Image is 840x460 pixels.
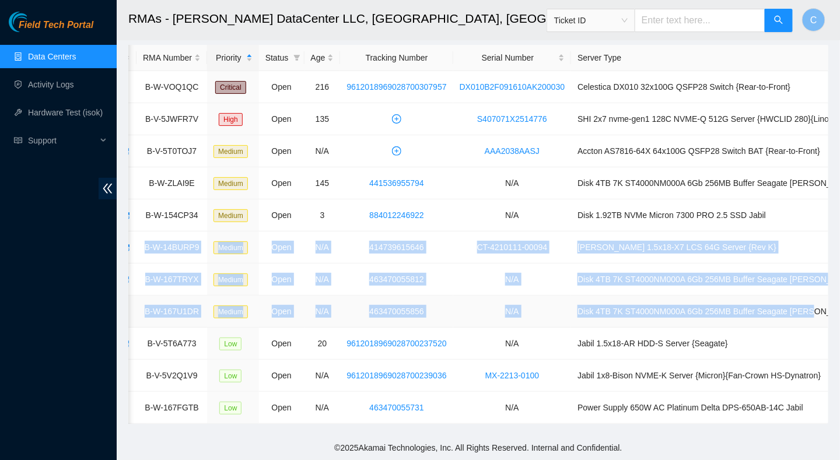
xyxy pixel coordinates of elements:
[259,296,304,328] td: Open
[259,328,304,360] td: Open
[304,199,341,231] td: 3
[369,403,423,412] a: 463470055731
[265,51,289,64] span: Status
[259,167,304,199] td: Open
[453,199,572,231] td: N/A
[259,135,304,167] td: Open
[369,243,423,252] a: 414739615646
[136,264,207,296] td: B-W-167TRYX
[387,142,406,160] button: plus-circle
[19,20,93,31] span: Field Tech Portal
[136,135,207,167] td: B-V-5T0TOJ7
[136,360,207,392] td: B-V-5V2Q1V9
[485,146,540,156] a: AAA2038AASJ
[213,273,248,286] span: Medium
[477,114,547,124] a: S407071X2514776
[304,264,341,296] td: N/A
[219,370,242,382] span: Low
[136,71,207,103] td: B-W-VOQ1QC
[304,296,341,328] td: N/A
[219,402,242,415] span: Low
[215,81,246,94] span: Critical
[304,167,341,199] td: 145
[369,210,423,220] a: 884012246922
[213,177,248,190] span: Medium
[28,52,76,61] a: Data Centers
[340,45,453,71] th: Tracking Number
[28,80,74,89] a: Activity Logs
[774,15,783,26] span: search
[810,13,817,27] span: C
[304,135,341,167] td: N/A
[387,110,406,128] button: plus-circle
[453,264,572,296] td: N/A
[293,54,300,61] span: filter
[28,108,103,117] a: Hardware Test (isok)
[213,145,248,158] span: Medium
[369,275,423,284] a: 463470055812
[213,209,248,222] span: Medium
[765,9,793,32] button: search
[28,129,97,152] span: Support
[485,371,540,380] a: MX-2213-0100
[259,199,304,231] td: Open
[99,178,117,199] span: double-left
[136,103,207,135] td: B-V-5JWFR7V
[453,296,572,328] td: N/A
[213,241,248,254] span: Medium
[304,360,341,392] td: N/A
[369,178,423,188] a: 441536955794
[304,71,341,103] td: 216
[14,136,22,145] span: read
[453,167,572,199] td: N/A
[136,328,207,360] td: B-V-5T6A773
[259,231,304,264] td: Open
[136,296,207,328] td: B-W-167U1DR
[136,167,207,199] td: B-W-ZLAI9E
[136,231,207,264] td: B-W-14BURP9
[259,392,304,424] td: Open
[304,328,341,360] td: 20
[346,339,446,348] a: 9612018969028700237520
[9,12,59,32] img: Akamai Technologies
[136,199,207,231] td: B-W-154CP34
[346,82,446,92] a: 9612018969028700307957
[802,8,825,31] button: C
[453,392,572,424] td: N/A
[477,243,548,252] a: CT-4210111-00094
[460,82,565,92] a: DX010B2F091610AK200030
[304,103,341,135] td: 135
[213,306,248,318] span: Medium
[304,392,341,424] td: N/A
[388,146,405,156] span: plus-circle
[388,114,405,124] span: plus-circle
[635,9,765,32] input: Enter text here...
[219,338,242,350] span: Low
[259,103,304,135] td: Open
[554,12,628,29] span: Ticket ID
[259,360,304,392] td: Open
[346,371,446,380] a: 9612018969028700239036
[291,49,303,66] span: filter
[117,436,840,460] footer: © 2025 Akamai Technologies, Inc. All Rights Reserved. Internal and Confidential.
[219,113,243,126] span: High
[136,392,207,424] td: B-W-167FGTB
[259,264,304,296] td: Open
[369,307,423,316] a: 463470055856
[453,328,572,360] td: N/A
[304,231,341,264] td: N/A
[9,21,93,36] a: Akamai TechnologiesField Tech Portal
[259,71,304,103] td: Open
